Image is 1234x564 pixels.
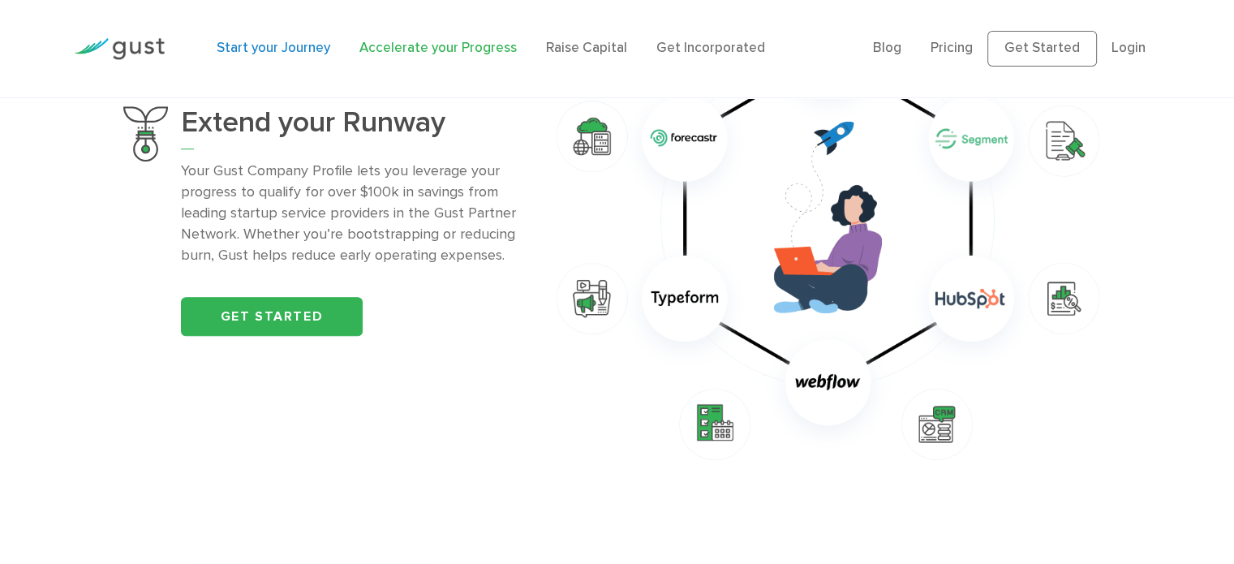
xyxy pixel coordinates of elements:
[1111,40,1146,56] a: Login
[181,161,521,266] p: Your Gust Company Profile lets you leverage your progress to qualify for over $100k in savings fr...
[217,40,330,56] a: Start your Journey
[873,40,901,56] a: Blog
[359,40,517,56] a: Accelerate your Progress
[931,40,973,56] a: Pricing
[987,31,1097,67] a: Get Started
[656,40,765,56] a: Get Incorporated
[546,40,627,56] a: Raise Capital
[123,106,168,161] img: Extend Your Runway
[181,297,363,336] a: Get started
[74,38,165,60] img: Gust Logo
[181,106,521,149] h3: Extend your Runway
